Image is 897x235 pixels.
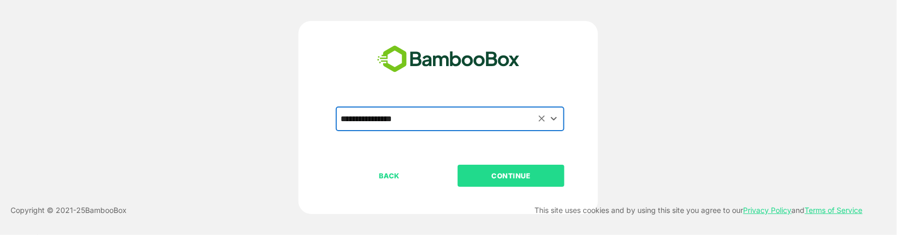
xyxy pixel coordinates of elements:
[11,204,127,217] p: Copyright © 2021- 25 BambooBox
[805,206,863,215] a: Terms of Service
[458,165,564,187] button: CONTINUE
[336,165,442,187] button: BACK
[337,170,442,181] p: BACK
[372,42,525,77] img: bamboobox
[535,113,548,125] button: Clear
[744,206,792,215] a: Privacy Policy
[547,112,561,126] button: Open
[535,204,863,217] p: This site uses cookies and by using this site you agree to our and
[459,170,564,181] p: CONTINUE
